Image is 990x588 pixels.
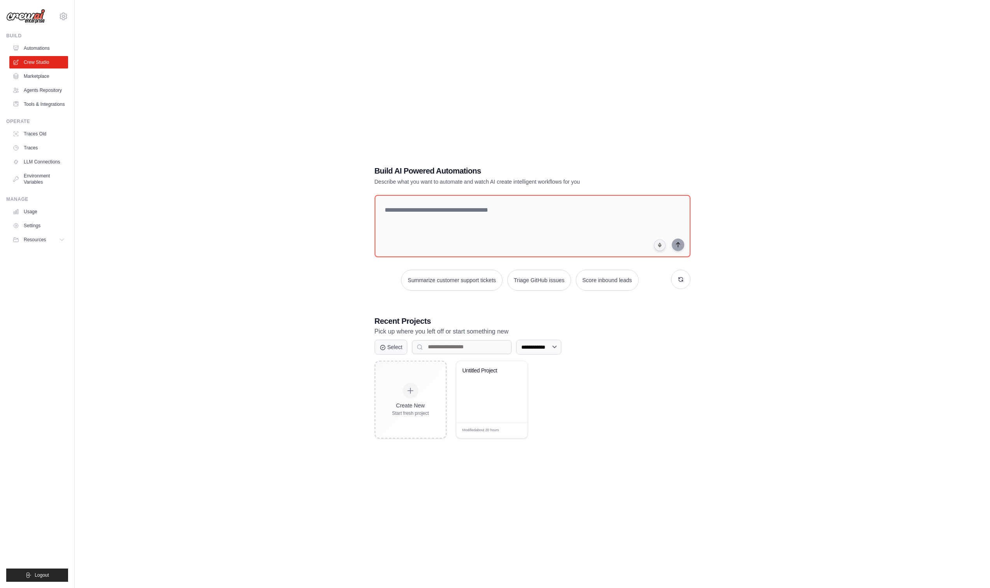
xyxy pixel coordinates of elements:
a: Settings [9,219,68,232]
span: Resources [24,237,46,243]
div: Manage [6,196,68,202]
img: Logo [6,9,45,24]
h1: Build AI Powered Automations [375,165,636,176]
button: Logout [6,569,68,582]
div: Create New [392,402,429,409]
a: Agents Repository [9,84,68,97]
button: Get new suggestions [671,270,690,289]
p: Pick up where you left off or start something new [375,326,690,337]
p: Describe what you want to automate and watch AI create intelligent workflows for you [375,178,636,186]
button: Resources [9,233,68,246]
button: Select [375,340,408,355]
h3: Recent Projects [375,316,690,326]
button: Score inbound leads [576,270,639,291]
span: Edit [509,428,515,434]
div: Build [6,33,68,39]
a: Traces [9,142,68,154]
div: Operate [6,118,68,125]
a: Marketplace [9,70,68,82]
span: Logout [35,572,49,578]
span: Modified about 20 hours [463,428,499,433]
div: Start fresh project [392,410,429,416]
div: Untitled Project [463,367,510,374]
button: Click to speak your automation idea [654,239,666,251]
button: Triage GitHub issues [507,270,571,291]
a: Crew Studio [9,56,68,68]
a: Automations [9,42,68,54]
a: Usage [9,205,68,218]
button: Summarize customer support tickets [401,270,502,291]
a: LLM Connections [9,156,68,168]
a: Tools & Integrations [9,98,68,111]
a: Environment Variables [9,170,68,188]
a: Traces Old [9,128,68,140]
